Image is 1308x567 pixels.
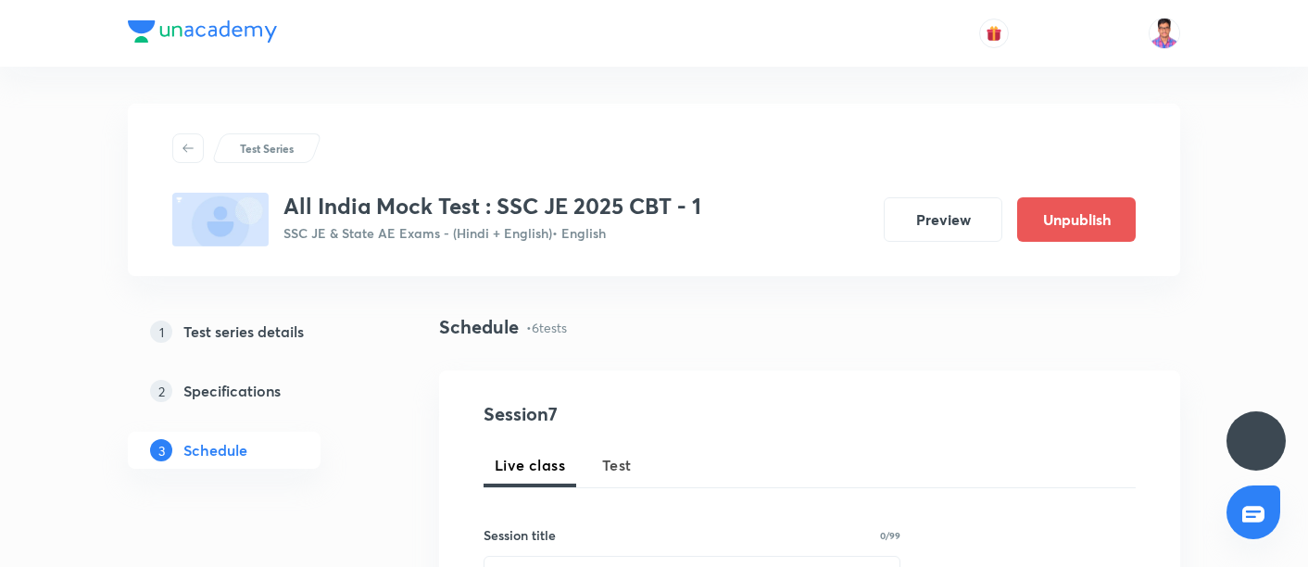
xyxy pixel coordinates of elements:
h5: Schedule [183,439,247,461]
h6: Session title [484,525,556,545]
a: Company Logo [128,20,277,47]
p: 1 [150,321,172,343]
p: 2 [150,380,172,402]
img: Tejas Sharma [1149,18,1180,49]
button: Preview [884,197,1002,242]
a: 1Test series details [128,313,380,350]
img: ttu [1245,430,1267,452]
a: 2Specifications [128,372,380,409]
img: avatar [986,25,1002,42]
h4: Session 7 [484,400,822,428]
h3: All India Mock Test : SSC JE 2025 CBT - 1 [283,193,701,220]
p: 0/99 [880,531,900,540]
p: SSC JE & State AE Exams - (Hindi + English) • English [283,223,701,243]
span: Test [602,454,632,476]
h4: Schedule [439,313,519,341]
h5: Specifications [183,380,281,402]
span: Live class [495,454,565,476]
button: Unpublish [1017,197,1136,242]
img: Company Logo [128,20,277,43]
img: fallback-thumbnail.png [172,193,269,246]
p: • 6 tests [526,318,567,337]
p: Test Series [240,140,294,157]
p: 3 [150,439,172,461]
button: avatar [979,19,1009,48]
h5: Test series details [183,321,304,343]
